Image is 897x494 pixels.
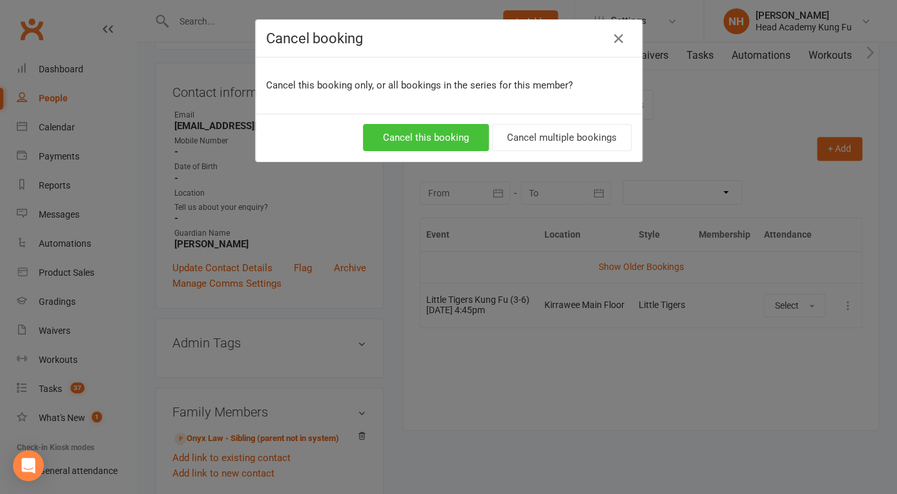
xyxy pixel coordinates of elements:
[492,124,632,151] button: Cancel multiple bookings
[608,28,629,49] button: Close
[13,450,44,481] div: Open Intercom Messenger
[363,124,489,151] button: Cancel this booking
[266,77,632,93] p: Cancel this booking only, or all bookings in the series for this member?
[266,30,632,46] h4: Cancel booking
